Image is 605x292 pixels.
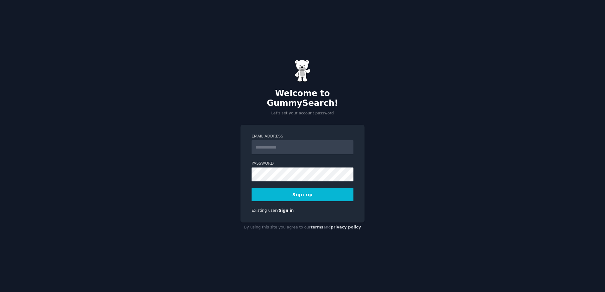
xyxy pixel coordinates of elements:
label: Password [252,161,353,167]
div: By using this site you agree to our and [240,222,365,233]
button: Sign up [252,188,353,201]
a: privacy policy [331,225,361,229]
h2: Welcome to GummySearch! [240,88,365,108]
a: Sign in [279,208,294,213]
a: terms [311,225,323,229]
label: Email Address [252,134,353,139]
p: Let's set your account password [240,111,365,116]
span: Existing user? [252,208,279,213]
img: Gummy Bear [295,60,310,82]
